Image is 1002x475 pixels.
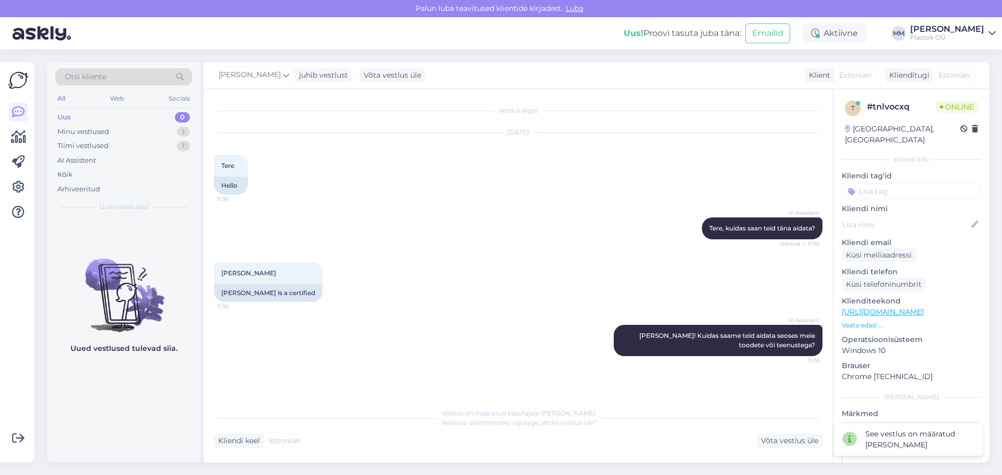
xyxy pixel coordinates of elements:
div: Kliendi keel [214,435,260,446]
div: Socials [166,92,192,105]
div: [PERSON_NAME] [910,25,984,33]
div: Hello [214,177,248,194]
span: 11:36 [217,302,256,310]
span: Estonian [269,435,301,446]
span: [PERSON_NAME] [219,69,281,81]
p: Operatsioonisüsteem [842,334,981,345]
input: Lisa nimi [842,219,969,230]
span: AI Assistent [780,209,819,217]
span: Tere, kuidas saan teid täna aidata? [709,224,815,232]
p: Chrome [TECHNICAL_ID] [842,371,981,382]
div: Arhiveeritud [57,184,100,194]
span: Nähtud ✓ 11:36 [780,240,819,248]
p: Klienditeekond [842,296,981,307]
span: Estonian [839,70,871,81]
div: Kliendi info [842,155,981,164]
a: [URL][DOMAIN_NAME] [842,307,924,316]
p: Vaata edasi ... [842,321,981,330]
img: No chats [47,240,200,334]
p: Kliendi telefon [842,266,981,277]
div: Küsi telefoninumbrit [842,277,926,291]
img: Askly Logo [8,70,28,90]
div: # tnlvocxq [867,101,936,113]
div: MM [891,26,906,41]
span: Otsi kliente [65,71,106,82]
a: [PERSON_NAME]Plastok OÜ [910,25,996,42]
span: Vestlus on määratud kasutajale [PERSON_NAME] [442,409,595,417]
span: [PERSON_NAME]! Kuidas saame teid aidata seoses meie toodete või teenustega? [639,332,817,349]
div: Plastok OÜ [910,33,984,42]
p: Windows 10 [842,345,981,356]
div: Aktiivne [803,24,866,43]
div: Minu vestlused [57,127,109,137]
div: Tiimi vestlused [57,141,109,151]
div: Web [108,92,126,105]
span: t [851,104,855,112]
div: [GEOGRAPHIC_DATA], [GEOGRAPHIC_DATA] [845,124,960,145]
div: [PERSON_NAME] [842,393,981,402]
input: Lisa tag [842,184,981,199]
p: Kliendi email [842,237,981,248]
div: Võta vestlus üle [360,68,425,82]
div: Vestlus algas [214,106,822,115]
span: 11:36 [780,357,819,364]
span: [PERSON_NAME] [221,269,276,277]
div: All [55,92,67,105]
div: Klienditugi [885,70,929,81]
span: 11:36 [217,195,256,203]
div: juhib vestlust [295,70,348,81]
div: 0 [175,112,190,123]
b: Uus! [624,28,643,38]
p: Kliendi tag'id [842,170,981,181]
div: Võta vestlus üle [757,434,822,448]
span: Tere [221,162,234,169]
i: „Võtke vestlus üle” [539,419,596,427]
span: Luba [563,4,587,13]
p: Märkmed [842,408,981,419]
div: Küsi meiliaadressi [842,248,916,262]
span: Vestluse ülevõtmiseks vajutage [441,419,596,427]
div: 1 [177,127,190,137]
div: Klient [805,70,830,81]
p: Brauser [842,360,981,371]
span: Uued vestlused [100,202,148,212]
div: See vestlus on määratud [PERSON_NAME] [865,429,974,450]
p: Kliendi nimi [842,203,981,214]
div: AI Assistent [57,155,96,166]
span: AI Assistent [780,316,819,324]
p: Uued vestlused tulevad siia. [70,343,177,354]
div: Kõik [57,169,73,180]
div: 1 [177,141,190,151]
div: [DATE] [214,128,822,137]
div: Proovi tasuta juba täna: [624,27,741,40]
span: Online [936,101,978,113]
button: Emailid [745,23,790,43]
div: Uus [57,112,71,123]
div: [PERSON_NAME] is a certified [214,284,323,302]
span: Estonian [938,70,970,81]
